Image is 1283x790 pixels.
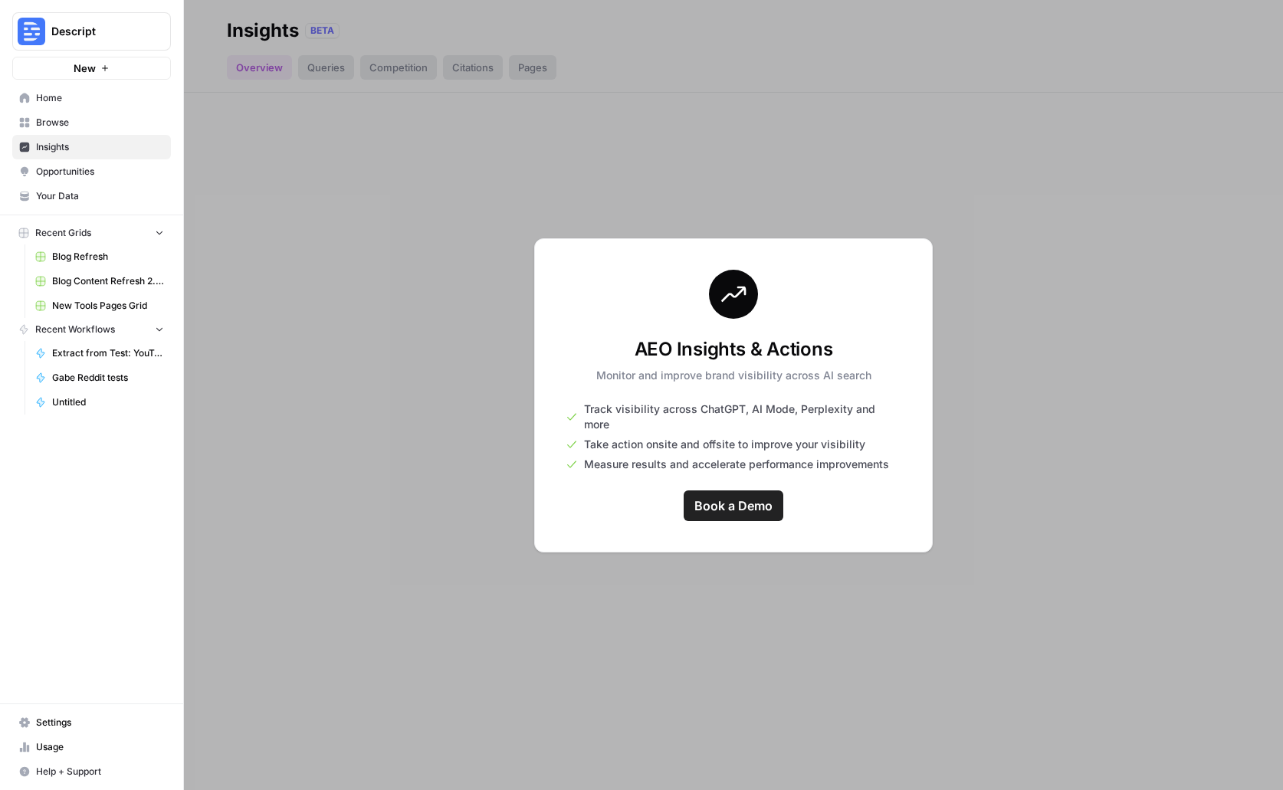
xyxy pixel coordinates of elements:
[12,759,171,784] button: Help + Support
[12,86,171,110] a: Home
[12,135,171,159] a: Insights
[52,395,164,409] span: Untitled
[12,221,171,244] button: Recent Grids
[12,710,171,735] a: Settings
[12,318,171,341] button: Recent Workflows
[12,184,171,208] a: Your Data
[36,740,164,754] span: Usage
[12,159,171,184] a: Opportunities
[28,293,171,318] a: New Tools Pages Grid
[12,12,171,51] button: Workspace: Descript
[28,365,171,390] a: Gabe Reddit tests
[36,116,164,129] span: Browse
[36,765,164,779] span: Help + Support
[36,91,164,105] span: Home
[28,269,171,293] a: Blog Content Refresh 2.0 Grid
[52,346,164,360] span: Extract from Test: YouTube to blog
[36,165,164,179] span: Opportunities
[36,140,164,154] span: Insights
[596,368,871,383] p: Monitor and improve brand visibility across AI search
[28,390,171,415] a: Untitled
[36,189,164,203] span: Your Data
[584,402,901,432] span: Track visibility across ChatGPT, AI Mode, Perplexity and more
[51,24,144,39] span: Descript
[12,735,171,759] a: Usage
[52,371,164,385] span: Gabe Reddit tests
[18,18,45,45] img: Descript Logo
[12,110,171,135] a: Browse
[35,226,91,240] span: Recent Grids
[36,716,164,729] span: Settings
[694,497,773,515] span: Book a Demo
[584,457,889,472] span: Measure results and accelerate performance improvements
[12,57,171,80] button: New
[584,437,865,452] span: Take action onsite and offsite to improve your visibility
[52,250,164,264] span: Blog Refresh
[35,323,115,336] span: Recent Workflows
[596,337,871,362] h3: AEO Insights & Actions
[52,299,164,313] span: New Tools Pages Grid
[74,61,96,76] span: New
[28,244,171,269] a: Blog Refresh
[52,274,164,288] span: Blog Content Refresh 2.0 Grid
[684,490,783,521] a: Book a Demo
[28,341,171,365] a: Extract from Test: YouTube to blog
